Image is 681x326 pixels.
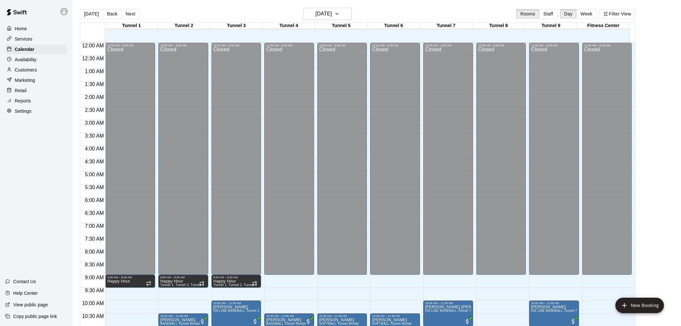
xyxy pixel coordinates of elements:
div: Closed [107,47,153,277]
span: 9:30 AM [83,288,106,293]
p: Copy public page link [13,313,57,320]
span: ON LINE BASEBALL Tunnel 7-9 Rental [531,309,591,312]
p: Settings [15,108,32,114]
a: Calendar [5,44,67,54]
a: Customers [5,65,67,75]
p: Retail [15,87,27,94]
button: Back [103,9,122,19]
div: 12:00 AM – 9:00 AM: Closed [317,43,367,275]
button: Day [560,9,577,19]
div: 12:00 AM – 9:00 AM [584,44,630,47]
p: Help Center [13,290,38,296]
div: 9:00 AM – 9:30 AM: Happy Hour [211,275,261,288]
div: 12:00 AM – 9:00 AM [319,44,365,47]
div: Closed [160,47,206,277]
div: 10:00 AM – 11:00 AM [531,302,577,305]
div: Tunnel 5 [315,23,368,29]
span: All customers have paid [464,318,471,325]
span: Recurring event [199,281,204,286]
span: BASEBALL Tunnel Rental [266,322,306,325]
p: Marketing [15,77,35,83]
h6: [DATE] [315,9,332,18]
div: 10:30 AM – 11:00 AM [160,314,206,318]
div: Settings [5,106,67,116]
span: Recurring event [252,281,257,286]
div: 12:00 AM – 9:00 AM: Closed [582,43,632,275]
div: Closed [531,47,577,277]
div: 9:00 AM – 9:30 AM [160,276,206,279]
span: 10:30 AM [80,313,106,319]
div: 10:30 AM – 11:30 AM [372,314,418,318]
span: 5:00 AM [83,172,106,177]
span: Recurring event [146,281,151,286]
div: Services [5,34,67,44]
button: Week [576,9,597,19]
div: Tunnel 9 [525,23,577,29]
div: 12:00 AM – 9:00 AM [213,44,259,47]
div: 12:00 AM – 9:00 AM [266,44,312,47]
a: Home [5,24,67,34]
div: 12:00 AM – 9:00 AM [160,44,206,47]
span: 5:30 AM [83,185,106,190]
button: Filter View [599,9,635,19]
button: Rooms [516,9,539,19]
p: Calendar [15,46,34,53]
div: Tunnel 2 [158,23,210,29]
div: 12:00 AM – 9:00 AM: Closed [264,43,314,275]
span: 10:00 AM [80,301,106,306]
div: 9:00 AM – 9:30 AM [107,276,153,279]
span: BASEBALL Tunnel Rental [160,322,200,325]
div: 12:00 AM – 9:00 AM: Closed [211,43,261,275]
span: 4:30 AM [83,159,106,164]
span: 4:00 AM [83,146,106,151]
div: 12:00 AM – 9:00 AM [107,44,153,47]
div: Tunnel 3 [210,23,263,29]
span: 3:30 AM [83,133,106,139]
p: Reports [15,98,31,104]
a: Retail [5,86,67,95]
span: All customers have paid [305,318,312,325]
div: Tunnel 6 [368,23,420,29]
a: Availability [5,55,67,64]
div: Tunnel 8 [472,23,525,29]
div: 12:00 AM – 9:00 AM: Closed [529,43,579,275]
span: 2:30 AM [83,107,106,113]
div: 12:00 AM – 9:00 AM: Closed [158,43,208,275]
button: [DATE] [303,8,352,20]
div: 12:00 AM – 9:00 AM: Closed [370,43,420,275]
div: 12:00 AM – 9:00 AM [531,44,577,47]
div: 12:00 AM – 9:00 AM: Closed [476,43,526,275]
span: 1:30 AM [83,81,106,87]
span: 8:30 AM [83,262,106,267]
div: 12:00 AM – 9:00 AM [372,44,418,47]
div: 9:00 AM – 9:30 AM [213,276,259,279]
span: SOFTBALL Tunnel Rental [372,322,412,325]
div: 10:00 AM – 11:00 AM [425,302,471,305]
span: SOFTBALL Tunnel Rental [319,322,359,325]
span: 8:00 AM [83,249,106,254]
div: 12:00 AM – 9:00 AM [425,44,471,47]
p: View public page [13,302,48,308]
div: 10:00 AM – 11:00 AM [213,302,259,305]
div: 9:00 AM – 9:30 AM: Happy Hour [105,275,155,288]
a: Reports [5,96,67,106]
p: Contact Us [13,278,36,285]
div: Closed [266,47,312,277]
span: Tunnel 1, Tunnel 2, Tunnel 3 [160,283,204,287]
span: ON LINE BASEBALL Tunnel 7-9 Rental [425,309,485,312]
p: Services [15,36,33,42]
div: Tunnel 1 [105,23,158,29]
div: Closed [372,47,418,277]
div: 12:00 AM – 9:00 AM: Closed [423,43,473,275]
span: ON LINE BASEBALL Tunnel 1-6 Rental [213,309,274,312]
button: add [615,298,664,313]
div: Tunnel 7 [420,23,472,29]
div: Closed [213,47,259,277]
div: 9:00 AM – 9:30 AM: Happy Hour [158,275,208,288]
div: Closed [478,47,524,277]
